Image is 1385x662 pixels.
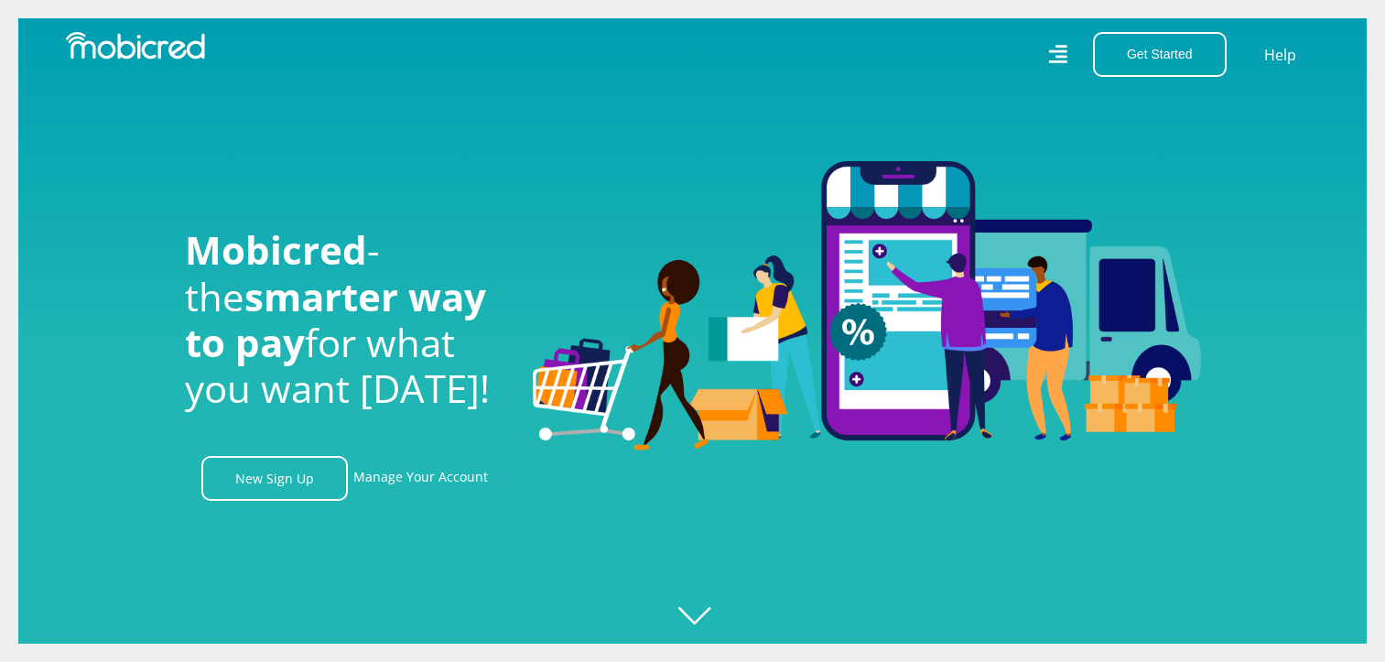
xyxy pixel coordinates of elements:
h1: - the for what you want [DATE]! [185,227,505,412]
button: Get Started [1093,32,1227,77]
img: Mobicred [66,32,205,60]
a: Manage Your Account [353,456,488,501]
span: Mobicred [185,223,367,276]
span: smarter way to pay [185,270,486,368]
a: Help [1263,43,1297,67]
a: New Sign Up [201,456,348,501]
img: Welcome to Mobicred [533,161,1201,450]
